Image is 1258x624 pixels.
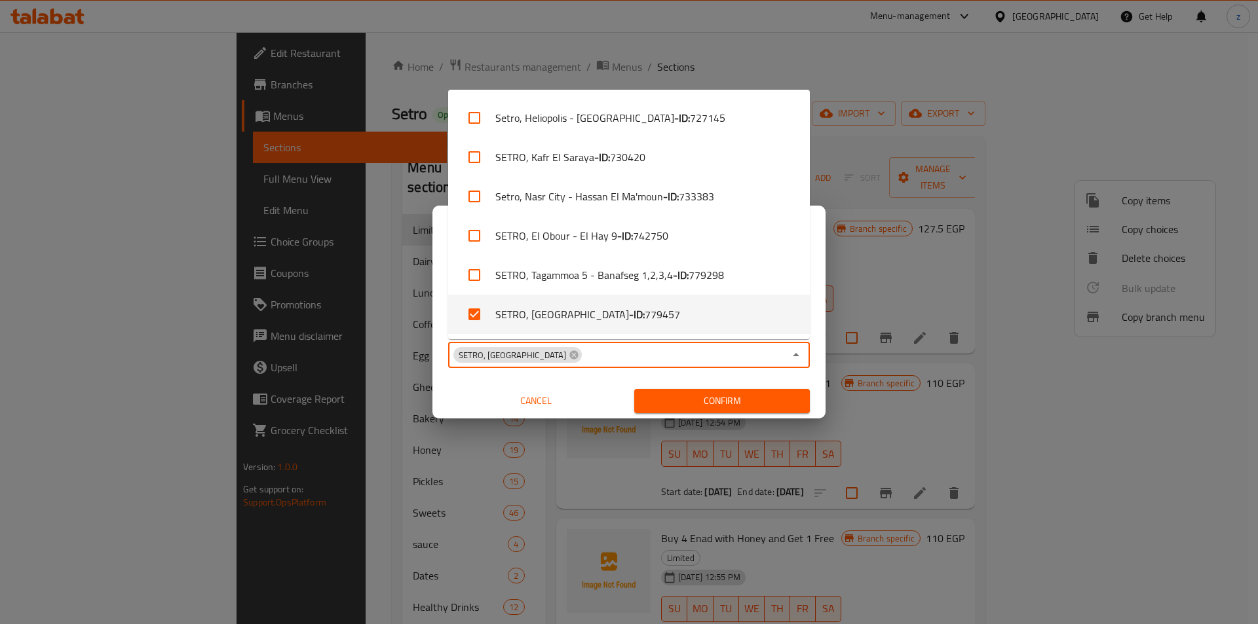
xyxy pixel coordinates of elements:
[448,255,810,295] li: SETRO, Tagammoa 5 - Banafseg 1,2,3,4
[663,189,679,204] b: - ID:
[448,177,810,216] li: Setro, Nasr City - Hassan El Ma'moun
[645,393,799,409] span: Confirm
[787,346,805,364] button: Close
[610,149,645,165] span: 730420
[448,389,624,413] button: Cancel
[594,149,610,165] b: - ID:
[629,306,645,322] b: - ID:
[674,110,690,126] b: - ID:
[645,306,680,322] span: 779457
[448,138,810,177] li: SETRO, Kafr El Saraya
[690,110,725,126] span: 727145
[448,216,810,255] li: SETRO, El Obour - El Hay 9
[617,228,633,244] b: - ID:
[453,393,619,409] span: Cancel
[633,228,668,244] span: 742750
[634,389,810,413] button: Confirm
[448,295,810,334] li: SETRO, [GEOGRAPHIC_DATA]
[689,267,724,283] span: 779298
[453,347,582,363] div: SETRO, [GEOGRAPHIC_DATA]
[453,349,571,361] span: SETRO, [GEOGRAPHIC_DATA]
[673,267,689,283] b: - ID:
[679,189,714,204] span: 733383
[448,98,810,138] li: Setro, Heliopolis - [GEOGRAPHIC_DATA]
